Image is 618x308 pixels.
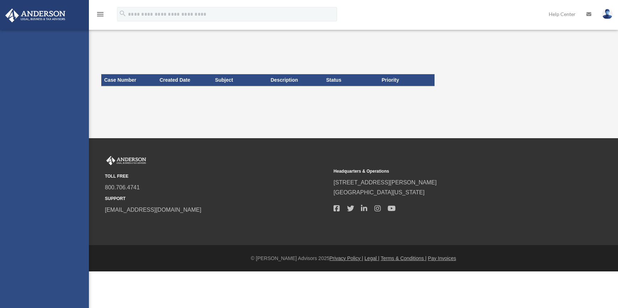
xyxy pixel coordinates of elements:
[212,74,268,86] th: Subject
[96,10,105,18] i: menu
[602,9,613,19] img: User Pic
[3,9,68,22] img: Anderson Advisors Platinum Portal
[157,74,212,86] th: Created Date
[96,12,105,18] a: menu
[268,74,323,86] th: Description
[105,184,140,190] a: 800.706.4741
[105,173,329,180] small: TOLL FREE
[334,189,425,195] a: [GEOGRAPHIC_DATA][US_STATE]
[364,255,379,261] a: Legal |
[105,156,148,165] img: Anderson Advisors Platinum Portal
[379,74,434,86] th: Priority
[89,254,618,263] div: © [PERSON_NAME] Advisors 2025
[381,255,427,261] a: Terms & Conditions |
[119,10,127,17] i: search
[105,207,201,213] a: [EMAIL_ADDRESS][DOMAIN_NAME]
[334,168,557,175] small: Headquarters & Operations
[330,255,363,261] a: Privacy Policy |
[101,74,157,86] th: Case Number
[334,179,437,185] a: [STREET_ADDRESS][PERSON_NAME]
[105,195,329,202] small: SUPPORT
[428,255,456,261] a: Pay Invoices
[323,74,379,86] th: Status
